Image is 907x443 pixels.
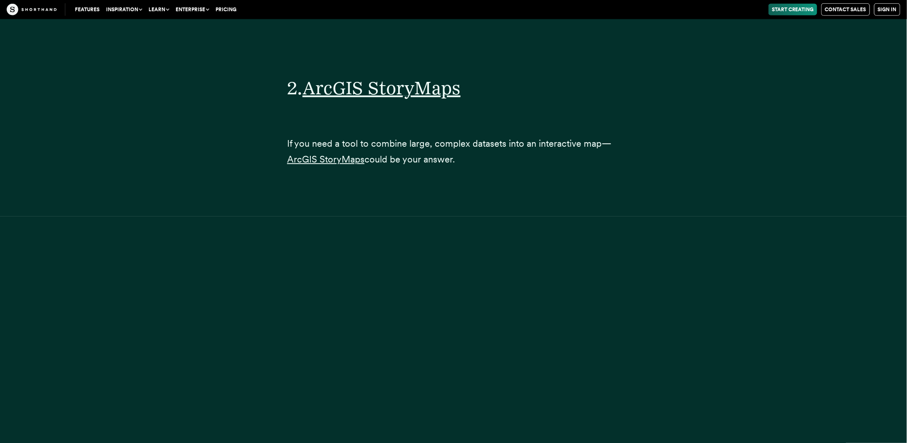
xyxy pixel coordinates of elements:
span: could be your answer. [364,154,455,165]
a: Sign in [874,3,900,16]
a: Start Creating [768,4,817,15]
a: Contact Sales [821,3,870,16]
button: Inspiration [103,4,145,15]
button: Enterprise [172,4,212,15]
a: Pricing [212,4,240,15]
img: The Craft [7,4,57,15]
button: Learn [145,4,172,15]
a: ArcGIS StoryMaps [287,154,364,165]
span: If you need a tool to combine large, complex datasets into an interactive map— [287,138,611,149]
span: 2. [287,77,302,99]
a: Features [72,4,103,15]
a: ArcGIS StoryMaps [302,77,461,99]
